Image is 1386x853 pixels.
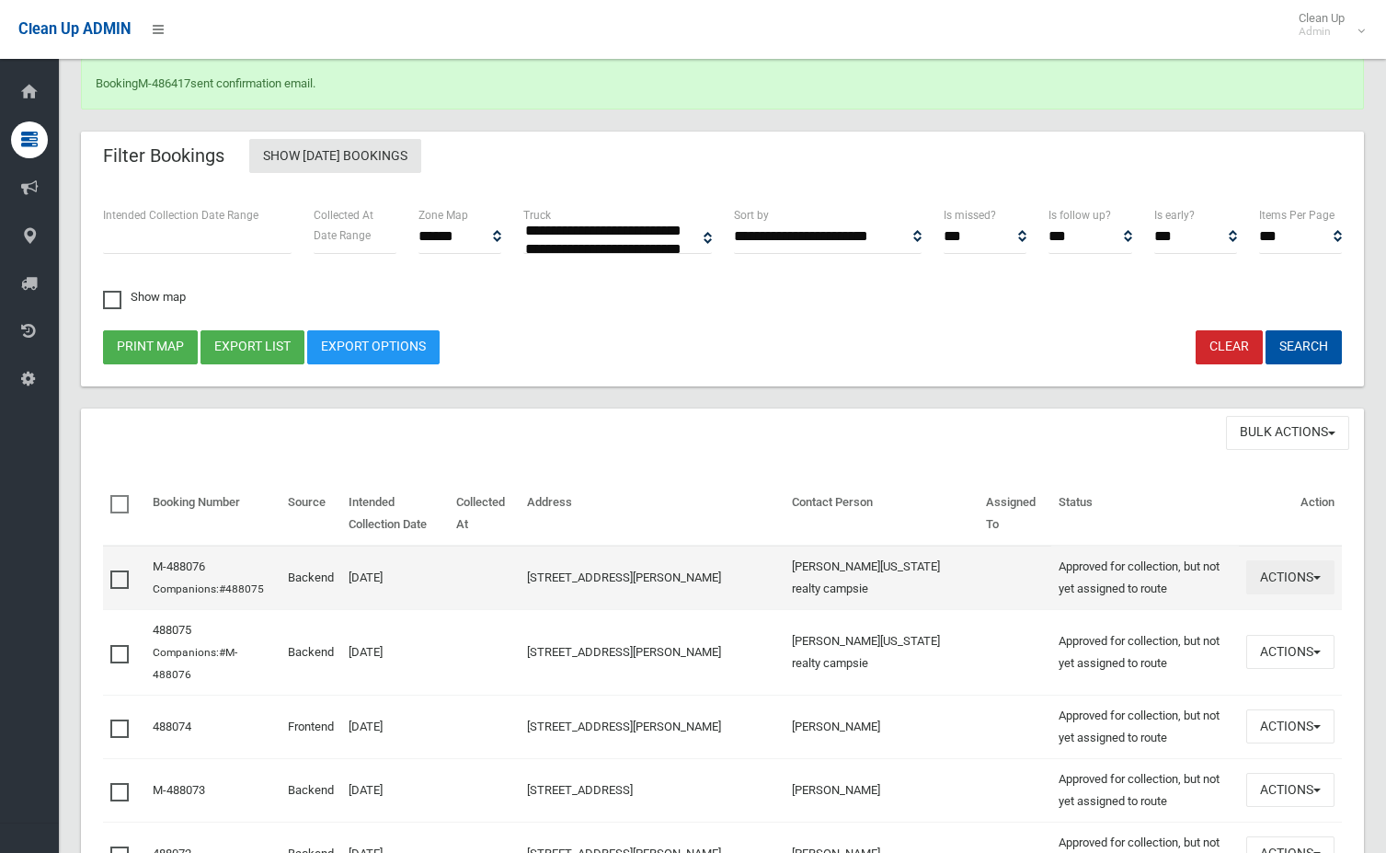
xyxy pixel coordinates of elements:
button: Actions [1246,773,1334,807]
td: Approved for collection, but not yet assigned to route [1051,609,1239,695]
button: Search [1266,330,1342,364]
a: #M-488076 [153,646,237,681]
small: Companions: [153,582,267,595]
a: 488075 [153,623,191,637]
th: Status [1051,482,1239,546]
small: Companions: [153,646,237,681]
th: Source [281,482,341,546]
button: Actions [1246,635,1334,669]
a: M-486417 [138,76,190,90]
button: Export list [200,330,304,364]
a: 488074 [153,720,191,733]
td: [PERSON_NAME][US_STATE] realty campsie [785,546,979,610]
td: Backend [281,546,341,610]
td: Backend [281,758,341,822]
th: Action [1239,482,1342,546]
a: M-488076 [153,559,205,573]
th: Collected At [449,482,521,546]
th: Address [520,482,785,546]
td: [PERSON_NAME] [785,758,979,822]
button: Bulk Actions [1226,416,1349,450]
td: [DATE] [341,609,449,695]
header: Filter Bookings [81,138,246,174]
a: Export Options [307,330,440,364]
a: [STREET_ADDRESS][PERSON_NAME] [527,571,721,584]
th: Intended Collection Date [341,482,449,546]
span: Clean Up ADMIN [18,20,131,38]
th: Booking Number [145,482,281,546]
td: [DATE] [341,758,449,822]
button: Print map [103,330,198,364]
a: #488075 [219,582,264,595]
td: Approved for collection, but not yet assigned to route [1051,695,1239,758]
td: Backend [281,609,341,695]
a: [STREET_ADDRESS] [527,783,633,797]
td: Approved for collection, but not yet assigned to route [1051,546,1239,610]
td: [PERSON_NAME] [785,695,979,758]
button: Actions [1246,709,1334,743]
a: Clear [1196,330,1263,364]
label: Truck [523,205,551,225]
td: [DATE] [341,546,449,610]
span: Show map [103,291,186,303]
td: [DATE] [341,695,449,758]
td: Frontend [281,695,341,758]
a: [STREET_ADDRESS][PERSON_NAME] [527,645,721,659]
th: Assigned To [979,482,1051,546]
span: Clean Up [1289,11,1363,39]
a: [STREET_ADDRESS][PERSON_NAME] [527,720,721,733]
div: Booking sent confirmation email. [81,58,1364,110]
button: Actions [1246,560,1334,594]
a: Show [DATE] Bookings [249,139,421,173]
td: [PERSON_NAME][US_STATE] realty campsie [785,609,979,695]
small: Admin [1299,25,1345,39]
td: Approved for collection, but not yet assigned to route [1051,758,1239,822]
a: M-488073 [153,783,205,797]
th: Contact Person [785,482,979,546]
